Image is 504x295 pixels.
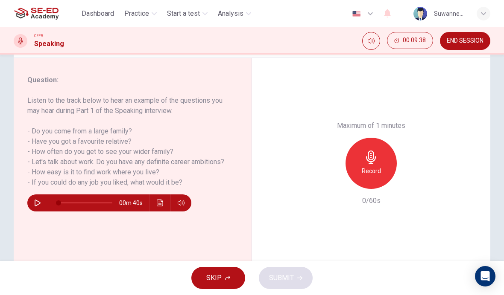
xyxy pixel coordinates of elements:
[153,194,167,211] button: Click to see the audio transcription
[14,5,78,22] a: SE-ED Academy logo
[34,39,64,49] h1: Speaking
[14,5,59,22] img: SE-ED Academy logo
[475,266,495,286] div: Open Intercom Messenger
[206,272,222,284] span: SKIP
[27,95,228,188] h6: Listen to the track below to hear an example of the questions you may hear during Part 1 of the S...
[447,38,483,44] span: END SESSION
[27,75,228,85] h6: Question :
[387,32,433,50] div: Hide
[346,138,397,189] button: Record
[362,196,381,206] h6: 0/60s
[167,9,200,19] span: Start a test
[403,37,426,44] span: 00:09:38
[119,194,149,211] span: 00m 40s
[124,9,149,19] span: Practice
[218,9,243,19] span: Analysis
[434,9,466,19] div: Suwannee Panalaicheewin
[214,6,255,21] button: Analysis
[78,6,117,21] button: Dashboard
[387,32,433,49] button: 00:09:38
[351,11,362,17] img: en
[164,6,211,21] button: Start a test
[362,32,380,50] div: Mute
[191,267,245,289] button: SKIP
[34,33,43,39] span: CEFR
[82,9,114,19] span: Dashboard
[413,7,427,20] img: Profile picture
[440,32,490,50] button: END SESSION
[337,121,405,131] h6: Maximum of 1 minutes
[362,166,381,176] h6: Record
[121,6,160,21] button: Practice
